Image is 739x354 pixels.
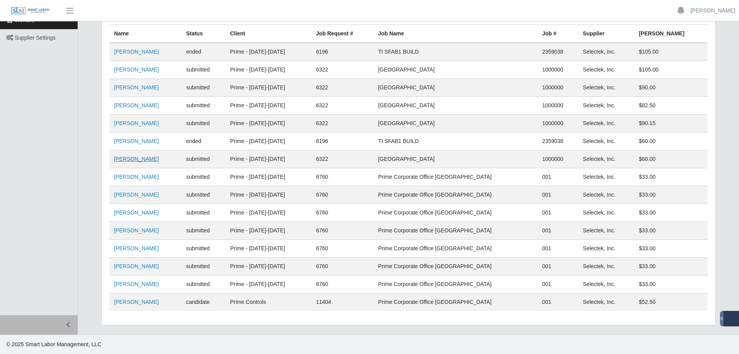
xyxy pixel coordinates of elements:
[538,204,578,222] td: 001
[578,25,634,43] th: Supplier
[538,115,578,133] td: 1000000
[374,150,538,168] td: [GEOGRAPHIC_DATA]
[312,115,374,133] td: 6322
[374,168,538,186] td: Prime Corporate Office [GEOGRAPHIC_DATA]
[374,222,538,240] td: Prime Corporate Office [GEOGRAPHIC_DATA]
[6,341,101,347] span: © 2025 Smart Labor Management, LLC
[182,293,225,311] td: candidate
[312,133,374,150] td: 6196
[225,240,312,258] td: Prime - [DATE]-[DATE]
[578,97,634,115] td: Selectek, Inc.
[182,115,225,133] td: submitted
[538,186,578,204] td: 001
[634,293,708,311] td: $52.50
[225,133,312,150] td: Prime - [DATE]-[DATE]
[312,97,374,115] td: 6322
[634,168,708,186] td: $33.00
[538,150,578,168] td: 1000000
[225,43,312,61] td: Prime - [DATE]-[DATE]
[114,156,159,162] a: [PERSON_NAME]
[578,133,634,150] td: Selectek, Inc.
[225,258,312,276] td: Prime - [DATE]-[DATE]
[182,186,225,204] td: submitted
[538,79,578,97] td: 1000000
[374,43,538,61] td: TI SFAB1 BUILD
[634,258,708,276] td: $33.00
[225,79,312,97] td: Prime - [DATE]-[DATE]
[634,276,708,293] td: $33.00
[225,25,312,43] th: Client
[312,168,374,186] td: 6760
[182,168,225,186] td: submitted
[182,97,225,115] td: submitted
[634,43,708,61] td: $105.00
[578,186,634,204] td: Selectek, Inc.
[538,97,578,115] td: 1000000
[225,150,312,168] td: Prime - [DATE]-[DATE]
[225,204,312,222] td: Prime - [DATE]-[DATE]
[312,222,374,240] td: 6760
[374,79,538,97] td: [GEOGRAPHIC_DATA]
[182,222,225,240] td: submitted
[538,168,578,186] td: 001
[634,25,708,43] th: [PERSON_NAME]
[312,276,374,293] td: 6760
[312,240,374,258] td: 6760
[538,276,578,293] td: 001
[538,258,578,276] td: 001
[538,133,578,150] td: 2359038
[182,276,225,293] td: submitted
[634,186,708,204] td: $33.00
[312,43,374,61] td: 6196
[114,49,159,55] a: [PERSON_NAME]
[225,168,312,186] td: Prime - [DATE]-[DATE]
[312,204,374,222] td: 6760
[225,186,312,204] td: Prime - [DATE]-[DATE]
[225,293,312,311] td: Prime Controls
[182,25,225,43] th: Status
[114,245,159,251] a: [PERSON_NAME]
[578,79,634,97] td: Selectek, Inc.
[634,61,708,79] td: $105.00
[374,186,538,204] td: Prime Corporate Office [GEOGRAPHIC_DATA]
[634,240,708,258] td: $33.00
[114,174,159,180] a: [PERSON_NAME]
[374,204,538,222] td: Prime Corporate Office [GEOGRAPHIC_DATA]
[114,192,159,198] a: [PERSON_NAME]
[114,138,159,144] a: [PERSON_NAME]
[182,204,225,222] td: submitted
[182,79,225,97] td: submitted
[634,204,708,222] td: $33.00
[374,25,538,43] th: Job Name
[182,150,225,168] td: submitted
[114,66,159,73] a: [PERSON_NAME]
[578,61,634,79] td: Selectek, Inc.
[538,61,578,79] td: 1000000
[182,133,225,150] td: ended
[634,150,708,168] td: $60.00
[578,240,634,258] td: Selectek, Inc.
[225,61,312,79] td: Prime - [DATE]-[DATE]
[312,258,374,276] td: 6760
[225,97,312,115] td: Prime - [DATE]-[DATE]
[634,97,708,115] td: $82.50
[634,115,708,133] td: $90.15
[312,61,374,79] td: 6322
[182,258,225,276] td: submitted
[374,133,538,150] td: TI SFAB1 BUILD
[578,168,634,186] td: Selectek, Inc.
[374,97,538,115] td: [GEOGRAPHIC_DATA]
[578,43,634,61] td: Selectek, Inc.
[114,281,159,287] a: [PERSON_NAME]
[538,293,578,311] td: 001
[114,120,159,126] a: [PERSON_NAME]
[538,222,578,240] td: 001
[15,35,56,41] span: Supplier Settings
[312,186,374,204] td: 6760
[634,79,708,97] td: $90.00
[225,222,312,240] td: Prime - [DATE]-[DATE]
[578,115,634,133] td: Selectek, Inc.
[182,61,225,79] td: submitted
[225,115,312,133] td: Prime - [DATE]-[DATE]
[182,240,225,258] td: submitted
